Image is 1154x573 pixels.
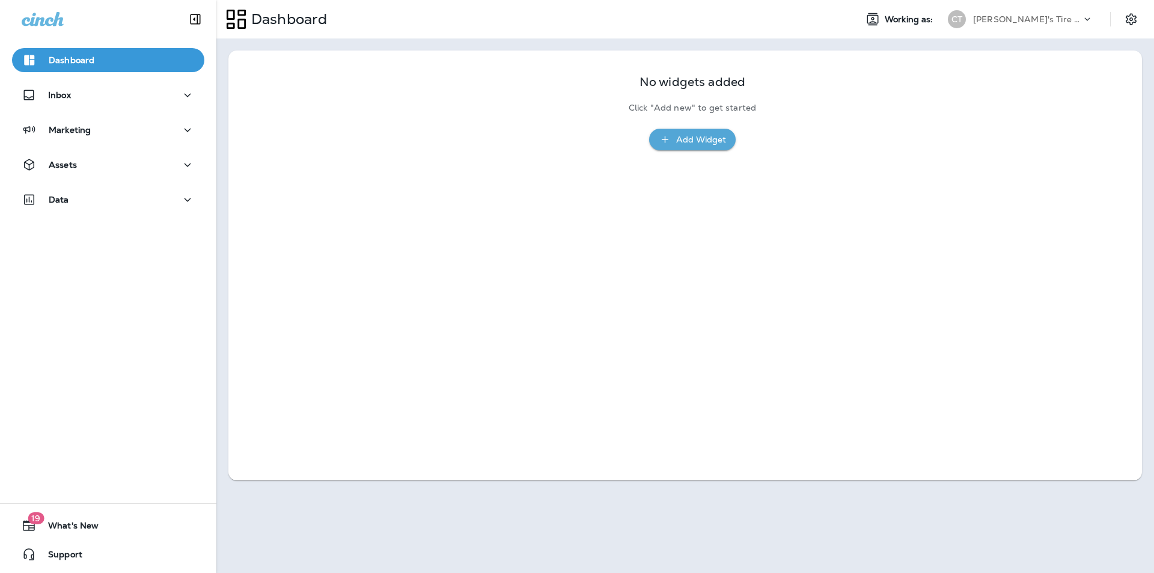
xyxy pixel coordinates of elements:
[28,512,44,524] span: 19
[49,195,69,204] p: Data
[48,90,71,100] p: Inbox
[49,160,77,170] p: Assets
[49,125,91,135] p: Marketing
[12,542,204,566] button: Support
[179,7,212,31] button: Collapse Sidebar
[36,550,82,564] span: Support
[12,188,204,212] button: Data
[246,10,327,28] p: Dashboard
[36,521,99,535] span: What's New
[649,129,736,151] button: Add Widget
[12,83,204,107] button: Inbox
[1120,8,1142,30] button: Settings
[12,153,204,177] button: Assets
[12,48,204,72] button: Dashboard
[973,14,1081,24] p: [PERSON_NAME]'s Tire & Auto
[12,118,204,142] button: Marketing
[948,10,966,28] div: CT
[629,103,756,113] p: Click "Add new" to get started
[49,55,94,65] p: Dashboard
[885,14,936,25] span: Working as:
[12,513,204,538] button: 19What's New
[640,77,745,87] p: No widgets added
[676,132,726,147] div: Add Widget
